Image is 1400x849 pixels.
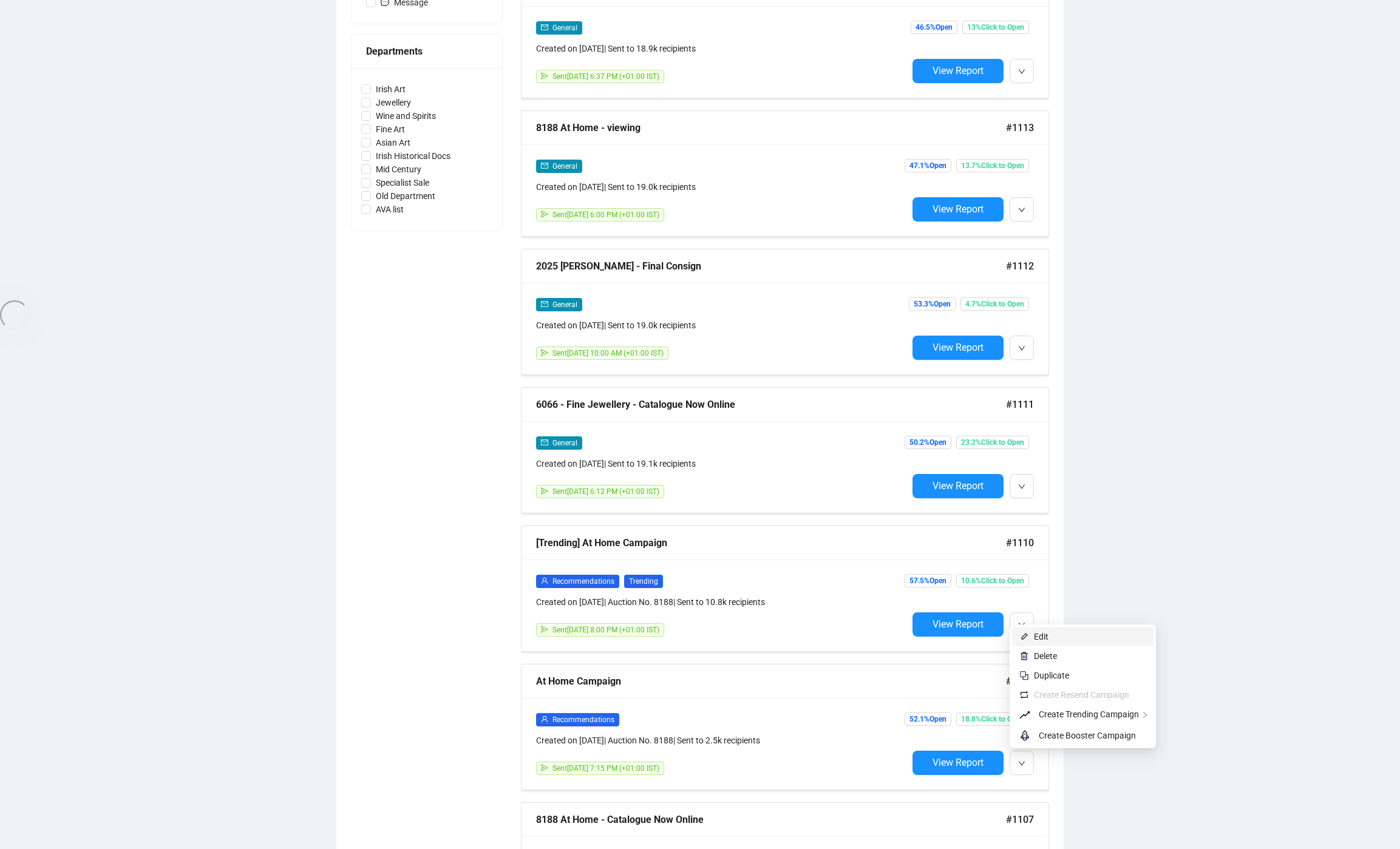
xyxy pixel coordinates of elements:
[905,712,951,726] span: 52.1% Open
[1019,690,1029,700] img: retweet.svg
[521,249,1049,375] a: 2025 [PERSON_NAME] - Final Consign#1112mailGeneralCreated on [DATE]| Sent to 19.0k recipientssend...
[541,439,548,446] span: mail
[933,480,984,492] span: View Report
[905,574,951,587] span: 57.5% Open
[1034,651,1057,661] span: Delete
[552,349,664,357] span: Sent [DATE] 10:00 AM (+01:00 IST)
[1006,535,1034,550] span: #1110
[552,24,577,32] span: General
[371,149,455,163] span: Irish Historical Docs
[536,595,908,609] div: Created on [DATE] | Auction No. 8188 | Sent to 10.8k recipients
[552,162,577,171] span: General
[956,574,1029,587] span: 10.6% Click to Open
[1019,651,1029,661] img: svg+xml;base64,PHN2ZyB4bWxucz0iaHR0cDovL3d3dy53My5vcmcvMjAwMC9zdmciIHhtbG5zOnhsaW5rPSJodHRwOi8vd3...
[371,176,434,189] span: Specialist Sale
[933,342,984,353] span: View Report
[536,42,908,55] div: Created on [DATE] | Sent to 18.9k recipients
[552,577,614,586] span: Recommendations
[912,612,1004,637] button: View Report
[912,751,1004,775] button: View Report
[1019,632,1029,641] img: svg+xml;base64,PHN2ZyB4bWxucz0iaHR0cDovL3d3dy53My5vcmcvMjAwMC9zdmciIHhtbG5zOnhsaW5rPSJodHRwOi8vd3...
[933,618,984,630] span: View Report
[552,715,614,724] span: Recommendations
[366,44,488,59] div: Departments
[911,21,957,34] span: 46.5% Open
[912,474,1004,498] button: View Report
[933,203,984,215] span: View Report
[536,319,908,332] div: Created on [DATE] | Sent to 19.0k recipients
[1019,728,1034,743] span: rocket
[1018,68,1025,75] span: down
[1019,708,1034,722] span: rise
[912,197,1004,222] button: View Report
[541,626,548,633] span: send
[541,300,548,308] span: mail
[552,211,659,219] span: Sent [DATE] 6:00 PM (+01:00 IST)
[541,487,548,495] span: send
[1018,483,1025,490] span: down
[536,734,908,747] div: Created on [DATE] | Auction No. 8188 | Sent to 2.5k recipients
[552,764,659,773] span: Sent [DATE] 7:15 PM (+01:00 IST)
[1006,120,1034,135] span: #1113
[956,159,1029,172] span: 13.7% Click to Open
[956,436,1029,449] span: 23.2% Click to Open
[905,436,951,449] span: 50.2% Open
[521,664,1049,790] a: At Home Campaign#1109userRecommendationsCreated on [DATE]| Auction No. 8188| Sent to 2.5k recipie...
[905,159,951,172] span: 47.1% Open
[909,297,956,311] span: 53.3% Open
[960,297,1029,311] span: 4.7% Click to Open
[552,439,577,447] span: General
[1006,397,1034,412] span: #1111
[552,72,659,81] span: Sent [DATE] 6:37 PM (+01:00 IST)
[371,123,410,136] span: Fine Art
[1006,812,1034,827] span: #1107
[541,72,548,79] span: send
[536,120,1006,135] div: 8188 At Home - viewing
[1018,760,1025,767] span: down
[1034,632,1048,641] span: Edit
[371,203,409,216] span: AVA list
[541,715,548,723] span: user
[1019,671,1029,680] img: svg+xml;base64,PHN2ZyB4bWxucz0iaHR0cDovL3d3dy53My5vcmcvMjAwMC9zdmciIHdpZHRoPSIyNCIgaGVpZ2h0PSIyNC...
[536,674,1006,689] div: At Home Campaign
[536,259,1006,274] div: 2025 [PERSON_NAME] - Final Consign
[1018,621,1025,629] span: down
[536,180,908,194] div: Created on [DATE] | Sent to 19.0k recipients
[1018,206,1025,214] span: down
[956,712,1029,726] span: 18.8% Click to Open
[541,162,548,169] span: mail
[962,21,1029,34] span: 13% Click to Open
[1141,711,1149,719] span: right
[371,163,426,176] span: Mid Century
[541,577,548,584] span: user
[536,812,1006,827] div: 8188 At Home - Catalogue Now Online
[371,83,410,96] span: Irish Art
[1006,259,1034,274] span: #1112
[552,300,577,309] span: General
[536,535,1006,550] div: [Trending] At Home Campaign
[371,96,416,109] span: Jewellery
[371,189,440,203] span: Old Department
[1034,690,1129,700] span: Create Resend Campaign
[1018,345,1025,352] span: down
[912,336,1004,360] button: View Report
[521,387,1049,513] a: 6066 - Fine Jewellery - Catalogue Now Online#1111mailGeneralCreated on [DATE]| Sent to 19.1k reci...
[552,626,659,634] span: Sent [DATE] 8:00 PM (+01:00 IST)
[541,24,548,31] span: mail
[536,397,1006,412] div: 6066 - Fine Jewellery - Catalogue Now Online
[1039,709,1139,719] span: Create Trending Campaign
[1039,731,1136,740] span: Create Booster Campaign
[933,65,984,76] span: View Report
[624,575,663,588] span: Trending
[541,211,548,218] span: send
[912,59,1004,83] button: View Report
[552,487,659,496] span: Sent [DATE] 6:12 PM (+01:00 IST)
[521,526,1049,652] a: [Trending] At Home Campaign#1110userRecommendationsTrendingCreated on [DATE]| Auction No. 8188| S...
[371,136,415,149] span: Asian Art
[933,757,984,768] span: View Report
[541,349,548,356] span: send
[521,110,1049,237] a: 8188 At Home - viewing#1113mailGeneralCreated on [DATE]| Sent to 19.0k recipientssendSent[DATE] 6...
[536,457,908,470] div: Created on [DATE] | Sent to 19.1k recipients
[371,109,441,123] span: Wine and Spirits
[1006,674,1034,689] span: #1109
